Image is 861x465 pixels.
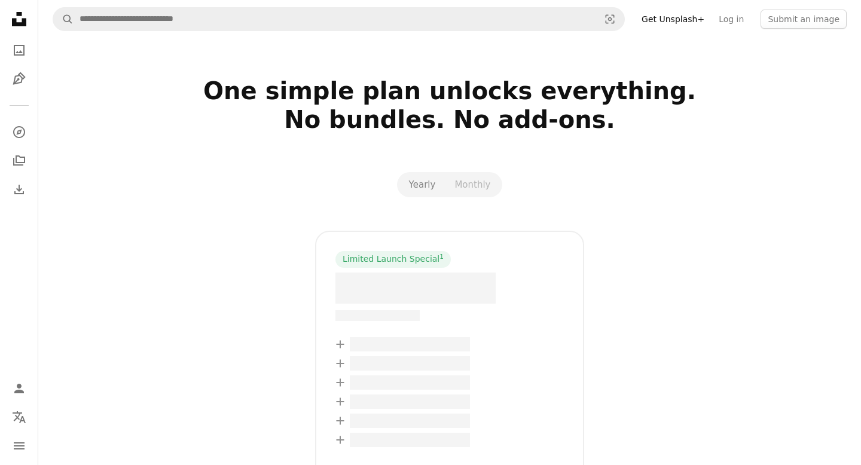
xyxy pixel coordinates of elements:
a: Collections [7,149,31,173]
button: Monthly [445,175,500,195]
a: Log in / Sign up [7,377,31,400]
span: – –––– –––– ––– ––– –––– –––– [350,356,470,371]
sup: 1 [439,253,444,260]
a: Illustrations [7,67,31,91]
div: Limited Launch Special [335,251,451,268]
button: Search Unsplash [53,8,74,30]
span: – –––– –––– ––– ––– –––– –––– [350,394,470,409]
span: –– –––– –––– –––– –– [335,310,420,321]
button: Visual search [596,8,624,30]
a: Log in [712,10,751,29]
button: Yearly [399,175,445,195]
span: – –––– ––––. [335,273,496,304]
button: Menu [7,434,31,458]
span: – –––– –––– ––– ––– –––– –––– [350,414,470,428]
button: Language [7,405,31,429]
span: – –––– –––– ––– ––– –––– –––– [350,433,470,447]
span: – –––– –––– ––– ––– –––– –––– [350,375,470,390]
span: – –––– –––– ––– ––– –––– –––– [350,337,470,351]
h2: One simple plan unlocks everything. No bundles. No add-ons. [62,77,837,163]
a: Photos [7,38,31,62]
button: Submit an image [761,10,847,29]
a: Get Unsplash+ [634,10,712,29]
form: Find visuals sitewide [53,7,625,31]
a: Download History [7,178,31,201]
a: Explore [7,120,31,144]
a: 1 [437,253,446,265]
a: Home — Unsplash [7,7,31,33]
